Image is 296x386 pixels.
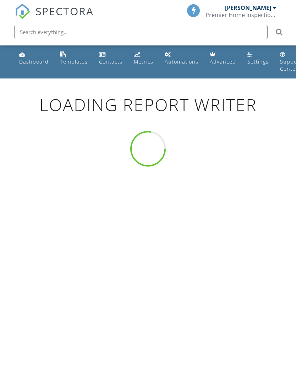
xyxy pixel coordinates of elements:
[207,48,239,69] a: Advanced
[99,58,122,65] div: Contacts
[134,58,153,65] div: Metrics
[16,48,51,69] a: Dashboard
[162,48,201,69] a: Automations (Basic)
[210,58,236,65] div: Advanced
[60,58,88,65] div: Templates
[14,25,268,39] input: Search everything...
[245,48,272,69] a: Settings
[131,48,156,69] a: Metrics
[247,58,269,65] div: Settings
[225,4,271,11] div: [PERSON_NAME]
[19,58,49,65] div: Dashboard
[205,11,276,18] div: Premier Home Inspections
[15,4,31,19] img: The Best Home Inspection Software - Spectora
[165,58,198,65] div: Automations
[96,48,125,69] a: Contacts
[57,48,91,69] a: Templates
[15,10,94,25] a: SPECTORA
[35,4,94,18] span: SPECTORA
